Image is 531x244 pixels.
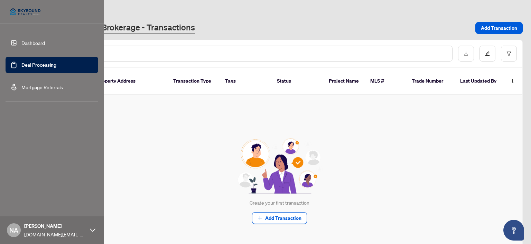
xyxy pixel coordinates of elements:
span: Add Transaction [481,22,517,34]
img: logo [6,3,45,20]
button: edit [479,46,495,62]
span: Add Transaction [265,213,301,224]
button: Add Transaction [252,212,307,224]
span: download [464,51,468,56]
button: download [458,46,474,62]
span: filter [506,51,511,56]
button: Open asap [503,220,524,241]
span: [DOMAIN_NAME][EMAIL_ADDRESS][DOMAIN_NAME] [24,231,86,238]
a: Dashboard [21,40,45,46]
th: Transaction Type [168,68,220,95]
span: edit [485,51,490,56]
th: Property Address [92,68,168,95]
th: Project Name [323,68,365,95]
a: Mortgage Referrals [21,84,63,90]
th: Tags [220,68,271,95]
th: Last Updated By [455,68,506,95]
span: NA [9,225,18,235]
span: plus [258,216,262,220]
span: [PERSON_NAME] [24,222,86,230]
a: Deal Processing [21,62,56,68]
button: Add Transaction [475,22,523,34]
div: Create your first transaction [250,199,309,207]
th: Trade Number [406,68,455,95]
img: Null State Icon [235,138,324,194]
button: filter [501,46,517,62]
th: MLS # [365,68,406,95]
th: Status [271,68,323,95]
a: Skybound Realty, Brokerage - Transactions [36,22,195,34]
